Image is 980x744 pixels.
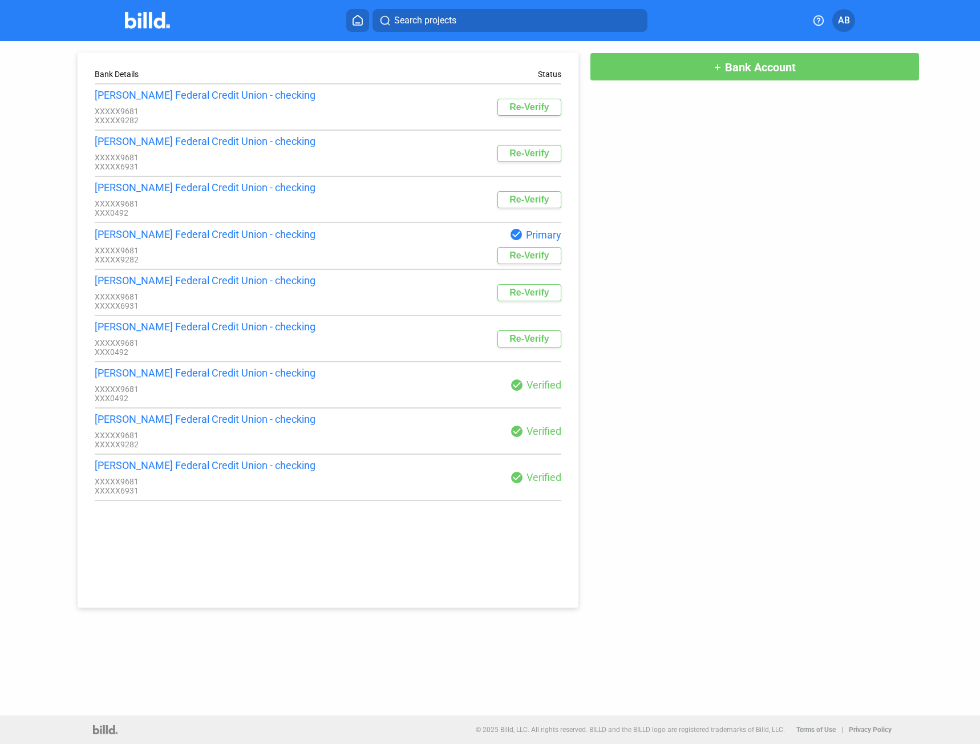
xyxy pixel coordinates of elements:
span: Bank Account [725,60,796,74]
div: Verified [328,424,561,438]
div: XXXXX9681 [95,292,328,301]
div: XXXXX6931 [95,486,328,495]
div: XXXXX9681 [95,107,328,116]
div: XXXXX9282 [95,255,328,264]
div: [PERSON_NAME] Federal Credit Union - checking [95,228,328,240]
div: [PERSON_NAME] Federal Credit Union - checking [95,321,328,333]
div: [PERSON_NAME] Federal Credit Union - checking [95,89,328,101]
div: Verified [328,471,561,484]
div: [PERSON_NAME] Federal Credit Union - checking [95,181,328,193]
div: [PERSON_NAME] Federal Credit Union - checking [95,367,328,379]
button: Re-Verify [497,284,561,301]
div: XXXXX9681 [95,338,328,347]
button: Re-Verify [497,145,561,162]
p: © 2025 Billd, LLC. All rights reserved. BILLD and the BILLD logo are registered trademarks of Bil... [476,726,785,734]
div: XXX0492 [95,347,328,357]
div: XXXXX9681 [95,431,328,440]
mat-icon: check_circle [510,378,524,392]
div: [PERSON_NAME] Federal Credit Union - checking [95,274,328,286]
button: Re-Verify [497,330,561,347]
div: XXXXX9282 [95,440,328,449]
mat-icon: check_circle [510,424,524,438]
span: AB [838,14,850,27]
button: AB [832,9,855,32]
div: Verified [328,378,561,392]
img: Billd Company Logo [125,12,170,29]
button: Search projects [372,9,647,32]
div: Bank Details [95,70,328,79]
div: [PERSON_NAME] Federal Credit Union - checking [95,135,328,147]
div: [PERSON_NAME] Federal Credit Union - checking [95,459,328,471]
p: | [841,726,843,734]
button: Re-Verify [497,247,561,264]
div: XXXXX9282 [95,116,328,125]
button: Re-Verify [497,191,561,208]
div: XXXXX9681 [95,246,328,255]
div: XXXXX9681 [95,199,328,208]
div: XXX0492 [95,208,328,217]
b: Terms of Use [796,726,836,734]
button: Bank Account [590,52,920,81]
div: XXXXX6931 [95,162,328,171]
div: Primary [328,228,561,241]
img: logo [93,725,118,734]
div: XXXXX9681 [95,477,328,486]
mat-icon: check_circle [510,471,524,484]
div: [PERSON_NAME] Federal Credit Union - checking [95,413,328,425]
button: Re-Verify [497,99,561,116]
div: XXXXX9681 [95,153,328,162]
span: Search projects [394,14,456,27]
mat-icon: check_circle [509,228,523,241]
div: Status [538,70,561,79]
div: XXXXX9681 [95,385,328,394]
b: Privacy Policy [849,726,892,734]
div: XXX0492 [95,394,328,403]
mat-icon: add [713,63,722,72]
div: XXXXX6931 [95,301,328,310]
